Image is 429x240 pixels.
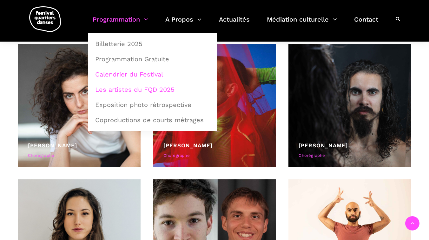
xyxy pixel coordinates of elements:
a: Actualités [219,14,250,33]
a: Les artistes du FQD 2025 [91,82,213,97]
a: Programmation Gratuite [91,52,213,66]
div: Chorégraphe [163,152,266,159]
a: [PERSON_NAME] [28,142,77,149]
a: A Propos [165,14,201,33]
div: Chorégraphe [299,152,401,159]
a: Coproductions de courts métrages [91,113,213,127]
a: Calendrier du Festival [91,67,213,82]
a: Médiation culturelle [267,14,337,33]
a: Exposition photo rétrospective [91,97,213,112]
a: Contact [354,14,378,33]
a: Billetterie 2025 [91,37,213,51]
img: logo-fqd-med [29,6,61,32]
a: Programmation [93,14,148,33]
a: [PERSON_NAME] [163,142,213,149]
a: [PERSON_NAME] [299,142,348,149]
div: Chorégraphe [28,152,130,159]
